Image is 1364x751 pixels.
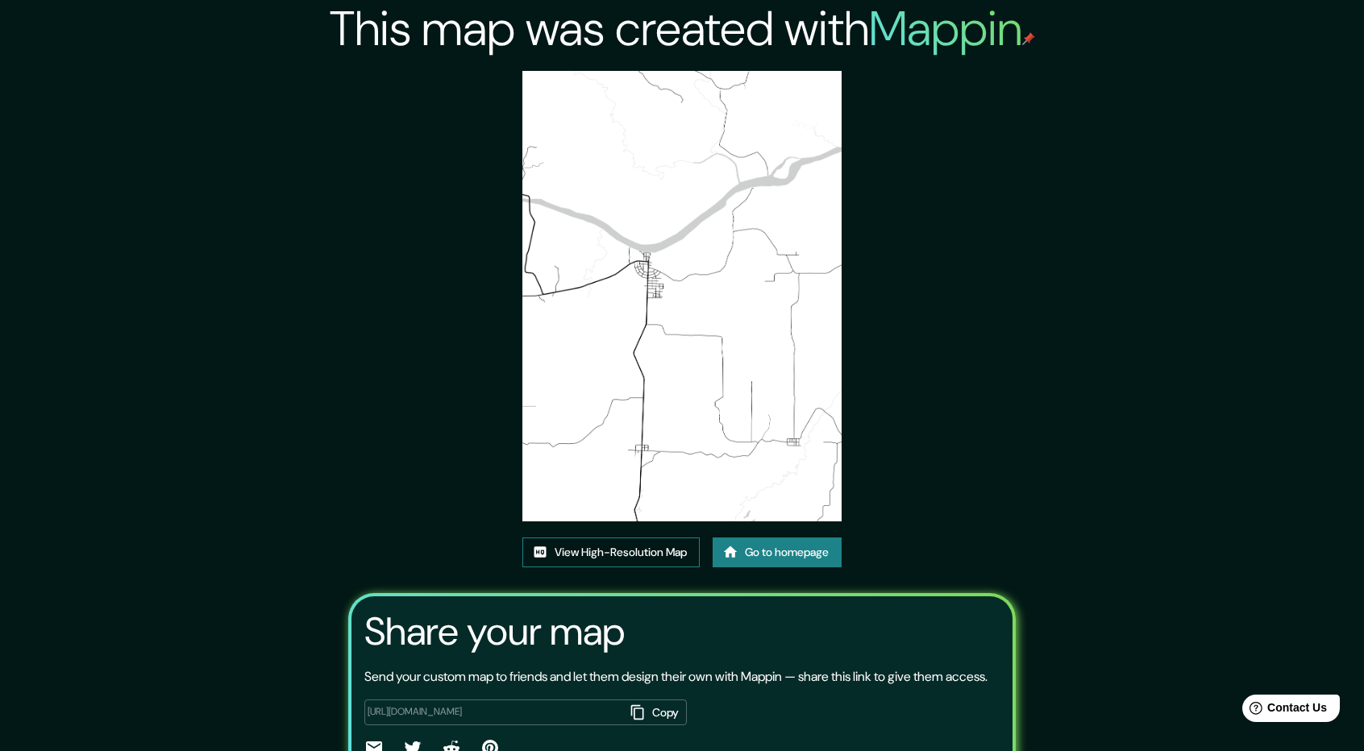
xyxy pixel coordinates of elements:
[1221,688,1346,733] iframe: Help widget launcher
[364,667,988,687] p: Send your custom map to friends and let them design their own with Mappin — share this link to gi...
[522,71,841,521] img: created-map
[713,537,842,567] a: Go to homepage
[1022,32,1035,45] img: mappin-pin
[522,537,700,567] a: View High-Resolution Map
[364,609,625,654] h3: Share your map
[624,699,687,726] button: Copy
